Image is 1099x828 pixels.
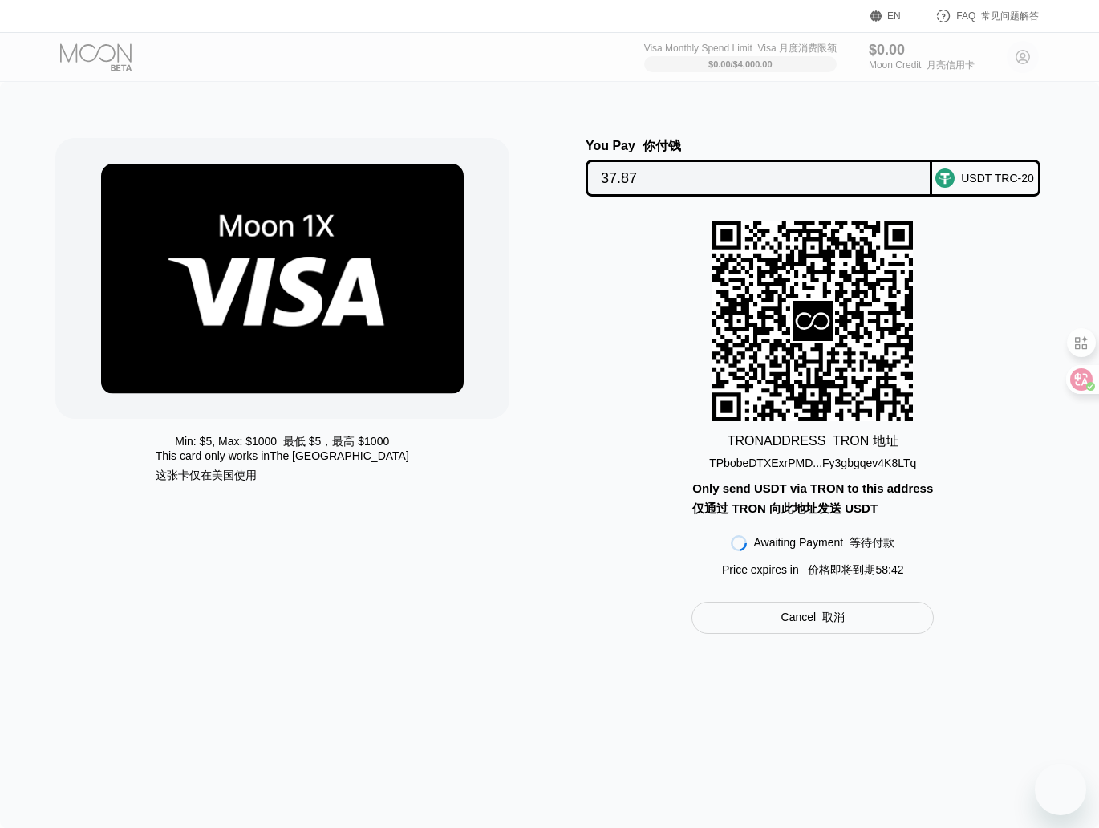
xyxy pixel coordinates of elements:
div: $0.00 / $4,000.00 [708,59,773,69]
font: TRON 地址 [833,434,898,448]
div: Visa Monthly Spend Limit [644,42,837,55]
div: Min: $ 5 , Max: $ 1000 [175,435,389,449]
div: TPbobeDTXExrPMD...Fy3gbgqev4K8LTq [709,450,916,469]
font: 最低 $5，最高 $1000 [283,435,389,448]
font: 价格即将到期 [808,563,875,576]
div: FAQ [956,10,1039,23]
iframe: Button to launch messaging window [1035,764,1086,815]
div: Cancel [781,610,845,626]
div: Only send USDT via TRON to this address [692,481,933,523]
div: TPbobeDTXExrPMD...Fy3gbgqev4K8LTq [709,457,916,469]
font: 常见问题解答 [981,10,1039,22]
div: Visa Monthly Spend Limit Visa 月度消费限额$0.00/$4,000.00 [644,42,837,73]
font: Visa 月度消费限额 [757,43,836,54]
div: EN [870,8,919,24]
div: EN [887,10,901,22]
div: USDT TRC-20 [961,172,1034,185]
font: 你付钱 [643,139,681,152]
div: This card only works in The [GEOGRAPHIC_DATA] [156,449,409,489]
div: Awaiting Payment [753,536,894,550]
font: 这张卡仅在美国使用 [156,469,257,481]
div: TRON ADDRESS [728,433,898,450]
div: You Pay [586,138,932,155]
font: 等待付款 [850,536,894,549]
div: You Pay 你付钱USDT TRC-20 [566,138,1060,197]
font: 仅通过 TRON 向此地址发送 USDT [692,501,878,515]
div: FAQ 常见问题解答 [919,8,1039,24]
div: Price expires in [722,563,903,578]
div: Cancel 取消 [691,602,934,634]
span: 58 : 42 [875,563,903,578]
font: 取消 [822,611,845,623]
